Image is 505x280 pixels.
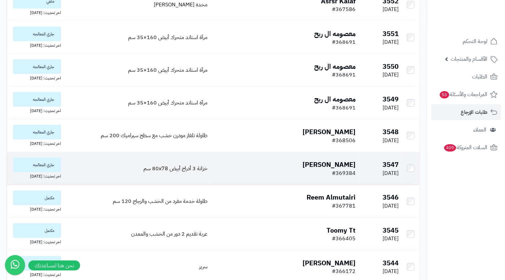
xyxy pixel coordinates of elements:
[383,71,399,79] span: [DATE]
[461,107,487,117] span: طلبات الإرجاع
[383,104,399,112] span: [DATE]
[314,29,356,39] b: معصومه ال ربح
[460,19,499,33] img: logo-2.png
[383,258,399,268] b: 3544
[332,104,356,112] span: #368691
[332,202,356,210] span: #367781
[332,235,356,243] span: #366405
[431,104,501,120] a: طلبات الإرجاع
[128,33,207,41] a: مرآة استاند متحرك أبيض 160×35 سم
[439,90,487,99] span: المراجعات والأسئلة
[199,263,207,271] a: سرير
[332,169,356,177] span: #369384
[383,235,399,243] span: [DATE]
[154,1,207,9] a: مخدة [PERSON_NAME]
[128,99,207,107] a: مرآة استاند متحرك أبيض 160×35 سم
[444,144,456,152] span: 409
[472,72,487,81] span: الطلبات
[431,139,501,156] a: السلات المتروكة409
[10,9,61,16] div: اخر تحديث: [DATE]
[332,38,356,46] span: #368691
[451,54,487,64] span: الأقسام والمنتجات
[431,69,501,85] a: الطلبات
[10,41,61,48] div: اخر تحديث: [DATE]
[383,38,399,46] span: [DATE]
[307,192,356,202] b: Reem Almutairi
[383,225,399,235] b: 3545
[303,127,356,137] b: [PERSON_NAME]
[383,192,399,202] b: 3546
[431,122,501,138] a: العملاء
[13,256,61,271] span: ملغي
[327,225,356,235] b: Toomy Tt
[10,205,61,212] div: اخر تحديث: [DATE]
[13,27,61,41] span: جاري المعالجه
[13,92,61,107] span: جاري المعالجه
[332,267,356,275] span: #366172
[10,74,61,81] div: اخر تحديث: [DATE]
[113,197,207,205] a: طاولة خدمة مفرد من الخشب والزجاج 120 سم
[303,160,356,170] b: [PERSON_NAME]
[314,94,356,104] b: معصومه ال ربح
[443,143,487,152] span: السلات المتروكة
[303,258,356,268] b: [PERSON_NAME]
[383,61,399,71] b: 3550
[13,223,61,238] span: مكتمل
[440,91,449,98] span: 53
[332,5,356,13] span: #367586
[383,29,399,39] b: 3551
[10,271,61,278] div: اخر تحديث: [DATE]
[383,94,399,104] b: 3549
[10,238,61,245] div: اخر تحديث: [DATE]
[13,158,61,172] span: جاري المعالجه
[128,66,207,74] a: مرآة استاند متحرك أبيض 160×35 سم
[473,125,486,134] span: العملاء
[383,202,399,210] span: [DATE]
[383,169,399,177] span: [DATE]
[383,136,399,145] span: [DATE]
[463,37,487,46] span: لوحة التحكم
[10,107,61,114] div: اخر تحديث: [DATE]
[332,136,356,145] span: #368506
[431,86,501,102] a: المراجعات والأسئلة53
[10,139,61,147] div: اخر تحديث: [DATE]
[10,172,61,179] div: اخر تحديث: [DATE]
[383,127,399,137] b: 3548
[13,125,61,139] span: جاري المعالجه
[383,160,399,170] b: 3547
[314,61,356,71] b: معصومه ال ربح
[431,33,501,49] a: لوحة التحكم
[131,230,207,238] a: عربة تقديم 2 دور من الخشب والمعدن
[101,131,207,139] a: طاولة تلفاز مودرن خشب مع سطح سيراميك 200 سم
[383,267,399,275] span: [DATE]
[332,71,356,79] span: #368691
[143,165,207,173] a: خزانة 3 أدراج أبيض ‎80x78 سم‏
[13,191,61,205] span: مكتمل
[383,5,399,13] span: [DATE]
[13,59,61,74] span: جاري المعالجه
